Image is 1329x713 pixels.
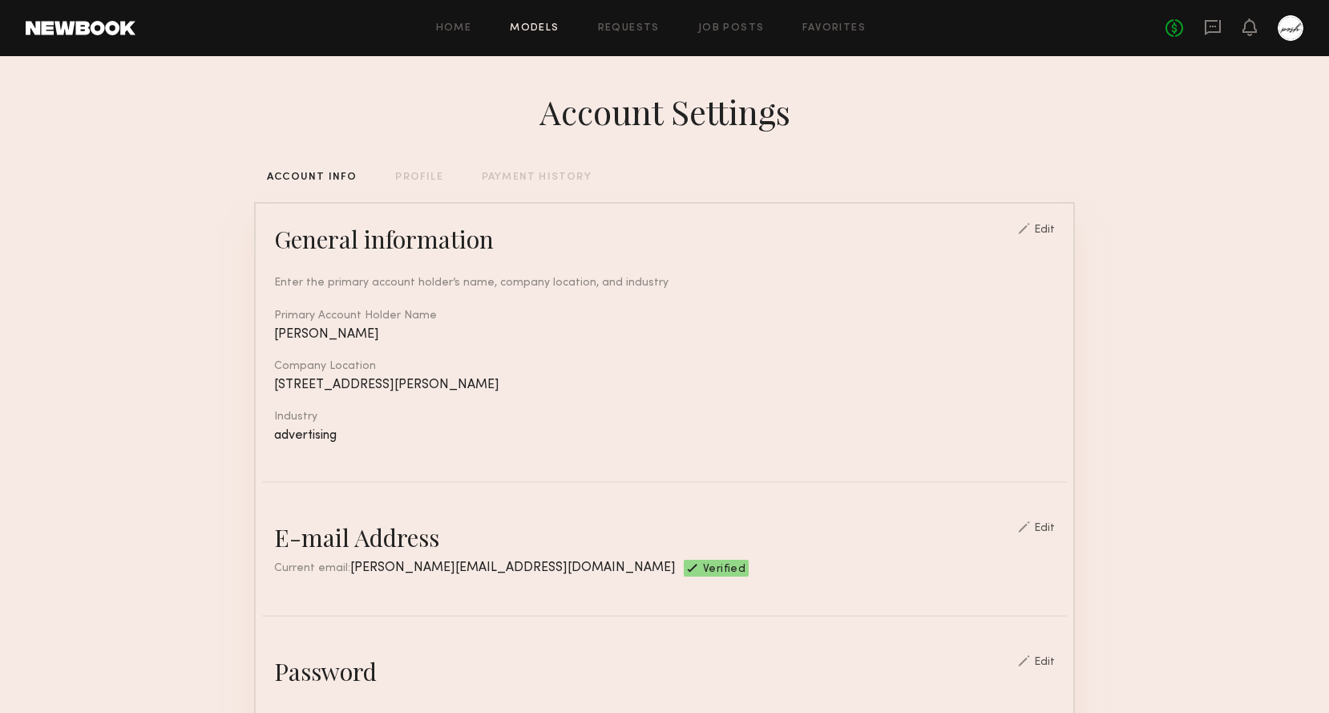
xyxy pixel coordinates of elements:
[598,23,660,34] a: Requests
[698,23,765,34] a: Job Posts
[274,560,676,577] div: Current email:
[510,23,559,34] a: Models
[1034,657,1055,668] div: Edit
[802,23,866,34] a: Favorites
[482,172,592,183] div: PAYMENT HISTORY
[703,564,745,577] span: Verified
[350,561,676,574] span: [PERSON_NAME][EMAIL_ADDRESS][DOMAIN_NAME]
[395,172,442,183] div: PROFILE
[436,23,472,34] a: Home
[539,89,790,134] div: Account Settings
[274,379,1055,392] div: [STREET_ADDRESS][PERSON_NAME]
[274,655,377,687] div: Password
[274,521,439,553] div: E-mail Address
[274,310,1055,322] div: Primary Account Holder Name
[274,361,1055,372] div: Company Location
[274,429,1055,443] div: advertising
[1034,225,1055,236] div: Edit
[274,274,1055,291] div: Enter the primary account holder’s name, company location, and industry
[267,172,357,183] div: ACCOUNT INFO
[274,411,1055,423] div: Industry
[274,223,494,255] div: General information
[1034,523,1055,534] div: Edit
[274,328,1055,342] div: [PERSON_NAME]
